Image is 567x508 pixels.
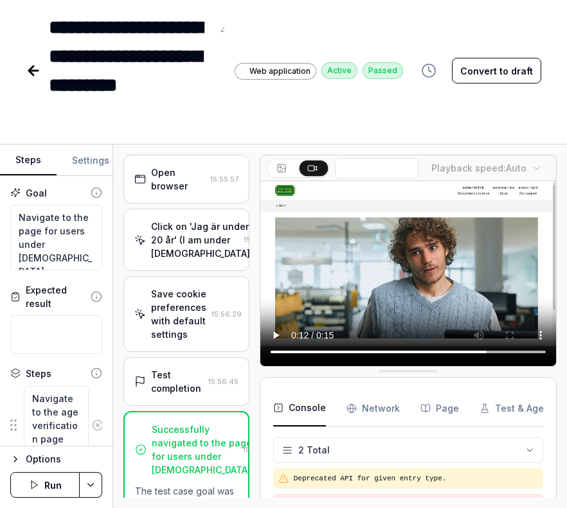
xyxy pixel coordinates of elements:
[273,390,326,426] button: Console
[10,451,102,467] button: Options
[57,145,125,176] button: Settings
[10,472,80,498] button: Run
[26,283,91,310] div: Expected result
[151,166,204,193] div: Open browser
[249,66,310,77] span: Web application
[452,58,541,83] button: Convert to draft
[321,62,357,79] div: Active
[210,175,239,184] time: 15:55:57
[431,161,526,175] div: Playback speed:
[26,367,51,380] div: Steps
[152,423,253,477] div: Successfully navigated to the page for users under [DEMOGRAPHIC_DATA].
[480,390,553,426] button: Test & Agent
[26,451,102,467] div: Options
[244,235,271,244] time: 15:56:13
[208,377,239,386] time: 15:56:45
[151,368,203,395] div: Test completion
[413,58,444,83] button: View version history
[151,220,253,260] div: Click on 'Jag är under 20 år' (I am under [DEMOGRAPHIC_DATA])
[420,390,459,426] button: Page
[235,62,316,80] a: Web application
[151,287,206,341] div: Save cookie preferences with default settings
[346,390,400,426] button: Network
[26,186,47,200] div: Goal
[89,412,107,438] button: Remove step
[363,62,403,79] div: Passed
[243,445,273,454] time: 15:56:45
[10,385,102,466] div: Suggestions
[212,310,242,319] time: 15:56:29
[294,473,538,484] pre: Deprecated API for given entry type.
